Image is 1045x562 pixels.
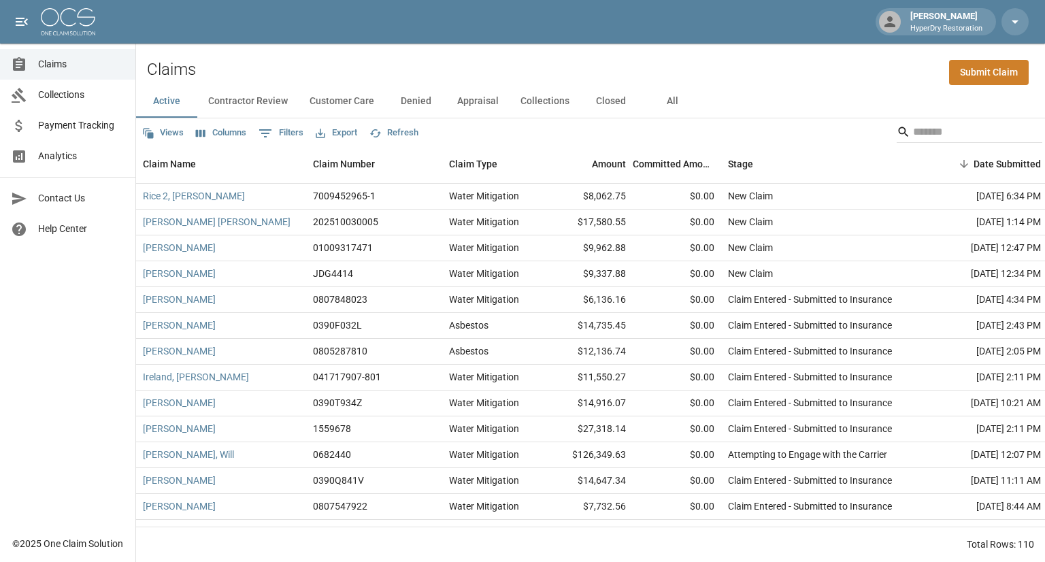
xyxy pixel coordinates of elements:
button: Contractor Review [197,85,299,118]
button: Show filters [255,122,307,144]
span: Contact Us [38,191,125,205]
div: Water Mitigation [449,370,519,384]
button: Collections [510,85,580,118]
div: Water Mitigation [449,189,519,203]
div: Amount [592,145,626,183]
div: Claim Entered - Submitted to Insurance [728,370,892,384]
button: Sort [955,154,974,173]
button: Views [139,122,187,144]
a: [PERSON_NAME] [143,267,216,280]
img: ocs-logo-white-transparent.png [41,8,95,35]
div: 7009452965-1 [313,189,376,203]
div: 01009317471 [313,241,373,254]
div: Attempting to Engage with the Carrier [728,448,887,461]
div: $0.00 [633,520,721,546]
div: $0.00 [633,339,721,365]
span: Claims [38,57,125,71]
div: [PERSON_NAME] [905,10,988,34]
div: $126,349.63 [544,442,633,468]
div: 202510030005 [313,215,378,229]
div: $0.00 [633,287,721,313]
div: $0.00 [633,313,721,339]
h2: Claims [147,60,196,80]
div: $9,337.88 [544,261,633,287]
div: Committed Amount [633,145,714,183]
div: Water Mitigation [449,215,519,229]
div: New Claim [728,241,773,254]
div: 0805287810 [313,344,367,358]
button: open drawer [8,8,35,35]
div: Claim Entered - Submitted to Insurance [728,525,892,539]
div: Stage [721,145,925,183]
div: $0.00 [633,184,721,210]
div: 0390T934Z [313,396,362,410]
div: JDG4414 [313,267,353,280]
div: Total Rows: 110 [967,538,1034,551]
span: Analytics [38,149,125,163]
span: Help Center [38,222,125,236]
div: dynamic tabs [136,85,1045,118]
button: Select columns [193,122,250,144]
div: $12,136.74 [544,339,633,365]
div: Asbestos [449,318,488,332]
div: $9,962.88 [544,235,633,261]
a: [PERSON_NAME] [143,499,216,513]
div: Water Mitigation [449,396,519,410]
div: © 2025 One Claim Solution [12,537,123,550]
div: Claim Name [136,145,306,183]
div: Water Mitigation [449,293,519,306]
button: Export [312,122,361,144]
div: Water Mitigation [449,241,519,254]
div: New Claim [728,267,773,280]
div: Asbestos [449,525,488,539]
div: New Claim [728,215,773,229]
div: $14,735.45 [544,313,633,339]
div: Claim Entered - Submitted to Insurance [728,318,892,332]
div: $11,550.27 [544,365,633,391]
div: 041717907-801 [313,370,381,384]
div: $8,062.75 [544,184,633,210]
div: Claim Entered - Submitted to Insurance [728,396,892,410]
div: Claim Type [442,145,544,183]
a: [PERSON_NAME] [143,293,216,306]
div: Asbestos [449,344,488,358]
div: $0.00 [633,210,721,235]
div: $0.00 [633,468,721,494]
div: Claim Number [313,145,375,183]
a: [PERSON_NAME] [143,241,216,254]
div: $27,318.14 [544,416,633,442]
div: $17,580.55 [544,210,633,235]
span: Collections [38,88,125,102]
a: [PERSON_NAME] (ASB) [143,525,242,539]
p: HyperDry Restoration [910,23,982,35]
div: Claim Entered - Submitted to Insurance [728,474,892,487]
button: Active [136,85,197,118]
a: Ireland, [PERSON_NAME] [143,370,249,384]
a: [PERSON_NAME] [PERSON_NAME] [143,215,291,229]
div: $0.00 [633,391,721,416]
div: Water Mitigation [449,267,519,280]
div: $7,732.56 [544,494,633,520]
a: [PERSON_NAME] [143,396,216,410]
a: Submit Claim [949,60,1029,85]
div: Amount [544,145,633,183]
button: Denied [385,85,446,118]
div: 0390F032L [313,318,362,332]
div: 0390Q841V [313,474,364,487]
div: Claim Name [143,145,196,183]
div: Claim Entered - Submitted to Insurance [728,422,892,435]
div: Search [897,121,1042,146]
a: [PERSON_NAME] [143,344,216,358]
div: $43,058.59 [544,520,633,546]
div: Claim Number [306,145,442,183]
div: 0682440 [313,448,351,461]
a: [PERSON_NAME] [143,422,216,435]
a: Rice 2, [PERSON_NAME] [143,189,245,203]
div: $0.00 [633,442,721,468]
div: $14,647.34 [544,468,633,494]
button: Refresh [366,122,422,144]
div: Stage [728,145,753,183]
div: $0.00 [633,365,721,391]
button: All [642,85,703,118]
div: $0.00 [633,416,721,442]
